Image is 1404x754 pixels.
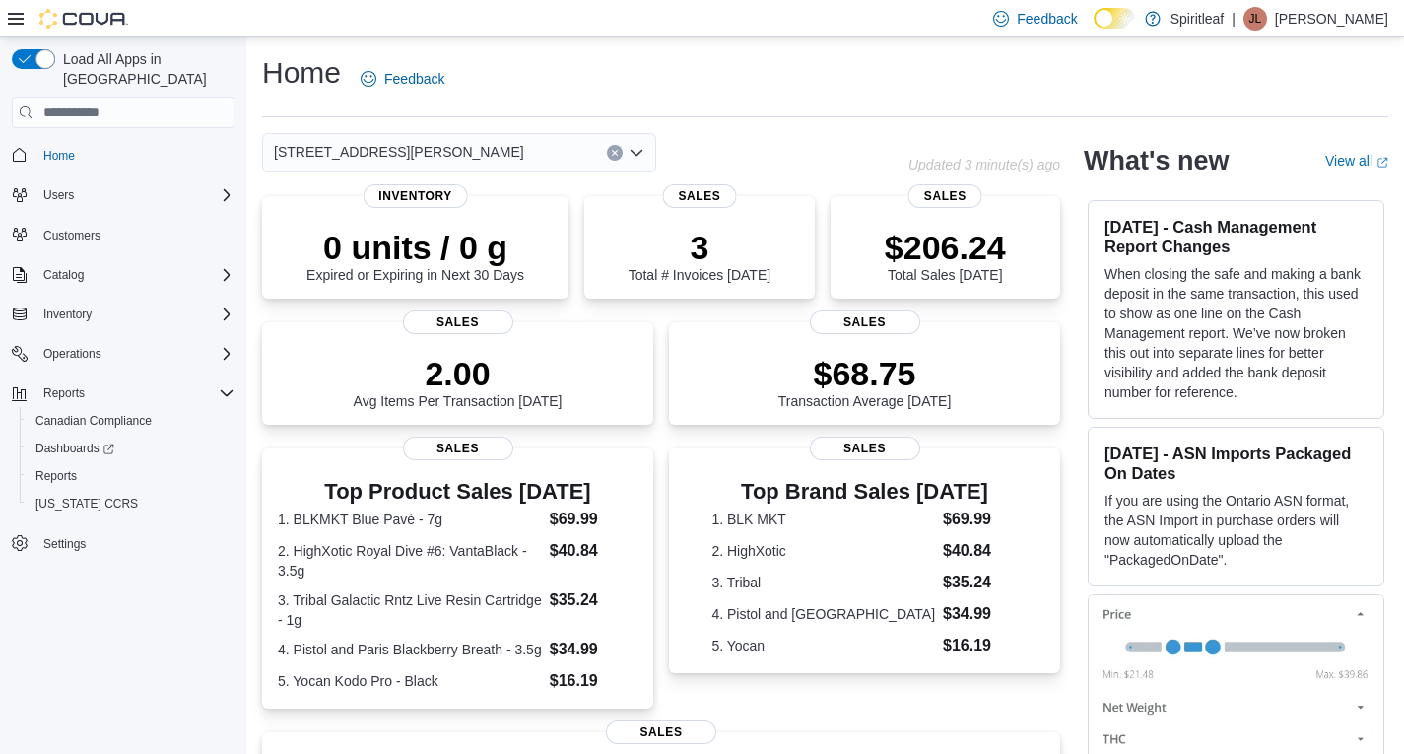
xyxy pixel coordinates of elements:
[4,221,242,249] button: Customers
[35,342,234,366] span: Operations
[778,354,952,393] p: $68.75
[4,340,242,368] button: Operations
[20,490,242,517] button: [US_STATE] CCRS
[354,354,563,409] div: Avg Items Per Transaction [DATE]
[4,301,242,328] button: Inventory
[278,480,637,504] h3: Top Product Sales [DATE]
[711,510,935,529] dt: 1. BLK MKT
[908,184,982,208] span: Sales
[1084,145,1229,176] h2: What's new
[35,532,94,556] a: Settings
[306,228,524,267] p: 0 units / 0 g
[278,671,542,691] dt: 5. Yocan Kodo Pro - Black
[384,69,444,89] span: Feedback
[4,140,242,169] button: Home
[35,223,234,247] span: Customers
[28,409,160,433] a: Canadian Compliance
[607,145,623,161] button: Clear input
[1325,153,1388,169] a: View allExternal link
[20,407,242,435] button: Canadian Compliance
[35,142,234,167] span: Home
[35,144,83,168] a: Home
[711,541,935,561] dt: 2. HighXotic
[629,228,770,267] p: 3
[35,303,100,326] button: Inventory
[711,636,935,655] dt: 5. Yocan
[1232,7,1236,31] p: |
[1104,491,1368,570] p: If you are using the Ontario ASN format, the ASN Import in purchase orders will now automatically...
[662,184,736,208] span: Sales
[35,263,92,287] button: Catalog
[363,184,468,208] span: Inventory
[885,228,1006,267] p: $206.24
[43,346,101,362] span: Operations
[1243,7,1267,31] div: Jasper L
[35,342,109,366] button: Operations
[28,409,234,433] span: Canadian Compliance
[4,529,242,558] button: Settings
[12,132,234,609] nav: Complex example
[43,307,92,322] span: Inventory
[35,381,234,405] span: Reports
[1017,9,1077,29] span: Feedback
[28,464,234,488] span: Reports
[629,145,644,161] button: Open list of options
[28,464,85,488] a: Reports
[810,437,920,460] span: Sales
[43,267,84,283] span: Catalog
[20,435,242,462] a: Dashboards
[353,59,452,99] a: Feedback
[43,385,85,401] span: Reports
[1104,444,1368,483] h3: [DATE] - ASN Imports Packaged On Dates
[4,379,242,407] button: Reports
[28,492,234,515] span: Washington CCRS
[278,590,542,630] dt: 3. Tribal Galactic Rntz Live Resin Cartridge - 1g
[35,413,152,429] span: Canadian Compliance
[35,381,93,405] button: Reports
[1104,217,1368,256] h3: [DATE] - Cash Management Report Changes
[629,228,770,283] div: Total # Invoices [DATE]
[43,148,75,164] span: Home
[262,53,341,93] h1: Home
[550,508,637,531] dd: $69.99
[550,669,637,693] dd: $16.19
[43,228,100,243] span: Customers
[403,310,513,334] span: Sales
[4,181,242,209] button: Users
[711,573,935,592] dt: 3. Tribal
[606,720,716,744] span: Sales
[885,228,1006,283] div: Total Sales [DATE]
[28,492,146,515] a: [US_STATE] CCRS
[908,157,1060,172] p: Updated 3 minute(s) ago
[1376,157,1388,169] svg: External link
[306,228,524,283] div: Expired or Expiring in Next 30 Days
[1249,7,1262,31] span: JL
[1104,264,1368,402] p: When closing the safe and making a bank deposit in the same transaction, this used to show as one...
[278,541,542,581] dt: 2. HighXotic Royal Dive #6: VantaBlack - 3.5g
[35,183,82,207] button: Users
[550,638,637,661] dd: $34.99
[35,183,234,207] span: Users
[403,437,513,460] span: Sales
[1094,8,1135,29] input: Dark Mode
[778,354,952,409] div: Transaction Average [DATE]
[55,49,234,89] span: Load All Apps in [GEOGRAPHIC_DATA]
[943,571,1018,594] dd: $35.24
[1275,7,1388,31] p: [PERSON_NAME]
[1094,29,1095,30] span: Dark Mode
[43,536,86,552] span: Settings
[35,441,114,456] span: Dashboards
[810,310,920,334] span: Sales
[550,588,637,612] dd: $35.24
[274,140,524,164] span: [STREET_ADDRESS][PERSON_NAME]
[278,640,542,659] dt: 4. Pistol and Paris Blackberry Breath - 3.5g
[35,303,234,326] span: Inventory
[711,604,935,624] dt: 4. Pistol and [GEOGRAPHIC_DATA]
[550,539,637,563] dd: $40.84
[35,263,234,287] span: Catalog
[943,634,1018,657] dd: $16.19
[20,462,242,490] button: Reports
[4,261,242,289] button: Catalog
[43,187,74,203] span: Users
[35,224,108,247] a: Customers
